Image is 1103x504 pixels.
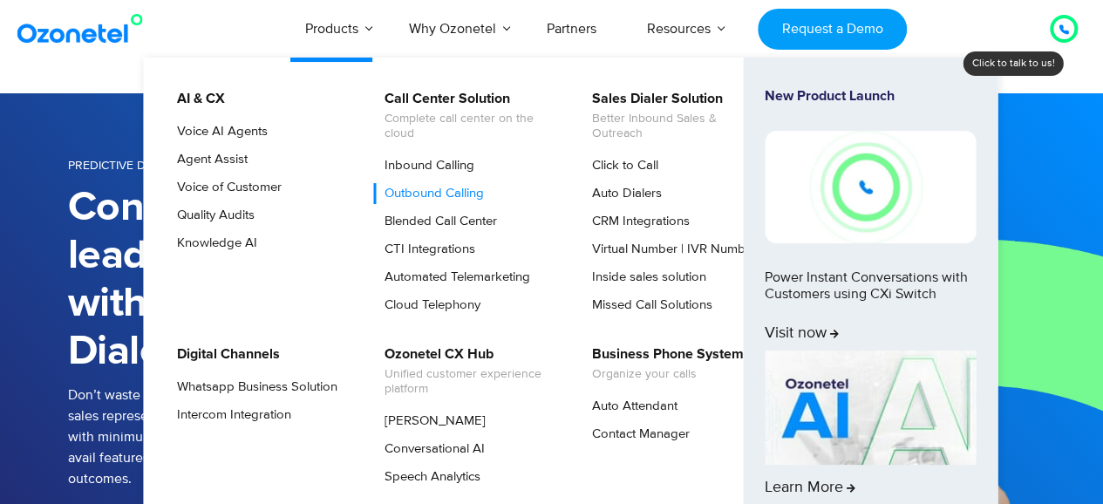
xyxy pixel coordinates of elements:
a: Conversational AI [373,439,487,460]
a: Inside sales solution [581,267,709,288]
a: Call Center SolutionComplete call center on the cloud [373,88,559,144]
h1: Convert more leads per minute with Predictive Dialer Software [68,184,407,376]
a: Whatsapp Business Solution [166,377,340,398]
span: Complete call center on the cloud [385,112,556,141]
a: Digital Channels [166,344,283,365]
a: Sales Dialer SolutionBetter Inbound Sales & Outreach [581,88,766,144]
img: AI [765,351,976,466]
a: Voice AI Agents [166,121,270,142]
span: Organize your calls [592,367,744,382]
a: AI & CX [166,88,228,110]
a: [PERSON_NAME] [373,411,488,432]
a: CTI Integrations [373,239,478,260]
a: Automated Telemarketing [373,267,533,288]
a: Contact Manager [581,424,692,445]
a: Speech Analytics [373,467,483,487]
a: Quality Audits [166,205,257,226]
a: Virtual Number | IVR Number [581,239,759,260]
a: Outbound Calling [373,183,487,204]
span: Learn More [765,479,855,498]
a: Agent Assist [166,149,250,170]
span: Better Inbound Sales & Outreach [592,112,764,141]
a: New Product LaunchPower Instant Conversations with Customers using CXi SwitchVisit now [765,88,976,344]
a: Blended Call Center [373,211,500,232]
a: Ozonetel CX HubUnified customer experience platform [373,344,559,399]
a: Missed Call Solutions [581,295,715,316]
a: Click to Call [581,155,661,176]
img: New-Project-17.png [765,131,976,242]
span: Visit now [765,324,839,344]
a: Knowledge AI [166,233,260,254]
span: PREDICTIVE DIALER SOFTWARE [68,158,243,173]
a: Voice of Customer [166,177,284,198]
span: Unified customer experience platform [385,367,556,397]
a: Request a Demo [758,9,907,50]
p: Don’t waste time dialing unanswered calls. Move your sales representatives from one conversation ... [68,385,417,489]
a: Cloud Telephony [373,295,483,316]
a: Learn More [765,351,976,498]
a: CRM Integrations [581,211,692,232]
a: Business Phone SystemOrganize your calls [581,344,746,385]
a: Auto Dialers [581,183,664,204]
a: Auto Attendant [581,396,680,417]
a: Inbound Calling [373,155,477,176]
a: Intercom Integration [166,405,294,426]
